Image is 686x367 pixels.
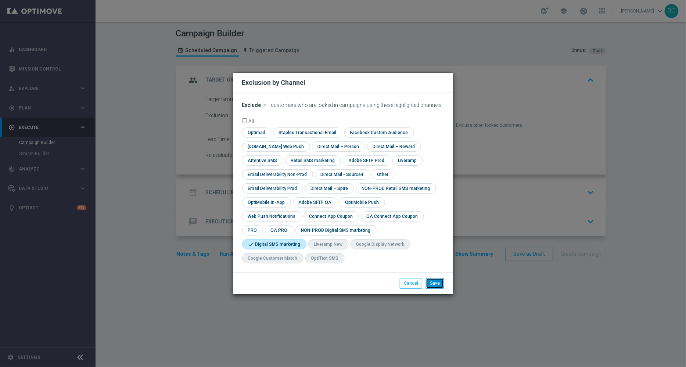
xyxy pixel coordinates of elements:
div: OptiText SMS [311,255,339,262]
button: Cancel [400,278,422,288]
div: customers who are locked in campaigns using these highlighted channels: [242,102,444,108]
div: Google Customer Match [248,255,298,262]
button: Save [426,278,444,288]
div: Liveramp New [314,241,343,248]
button: Exclude arrow_drop_down [242,102,270,108]
div: Google Display Network [356,241,405,248]
h2: Exclusion by Channel [242,78,306,87]
span: Exclude [242,102,261,108]
i: arrow_drop_down [262,102,268,108]
label: All [249,118,254,123]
